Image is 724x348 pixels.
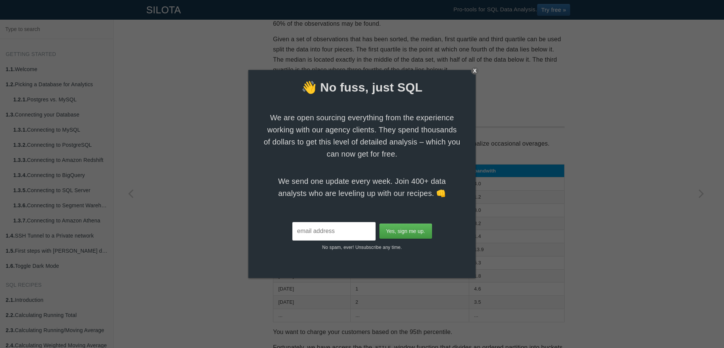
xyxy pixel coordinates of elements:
input: Yes, sign me up. [379,224,432,239]
p: No spam, ever! Unsubscribe any time. [248,241,476,251]
span: 👋 No fuss, just SQL [248,79,476,96]
div: X [471,67,479,75]
span: We send one update every week. Join 400+ data analysts who are leveling up with our recipes. 👊 [264,175,460,199]
span: We are open sourcing everything from the experience working with our agency clients. They spend t... [264,112,460,160]
input: email address [292,222,376,241]
iframe: Drift Widget Chat Controller [686,310,715,339]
